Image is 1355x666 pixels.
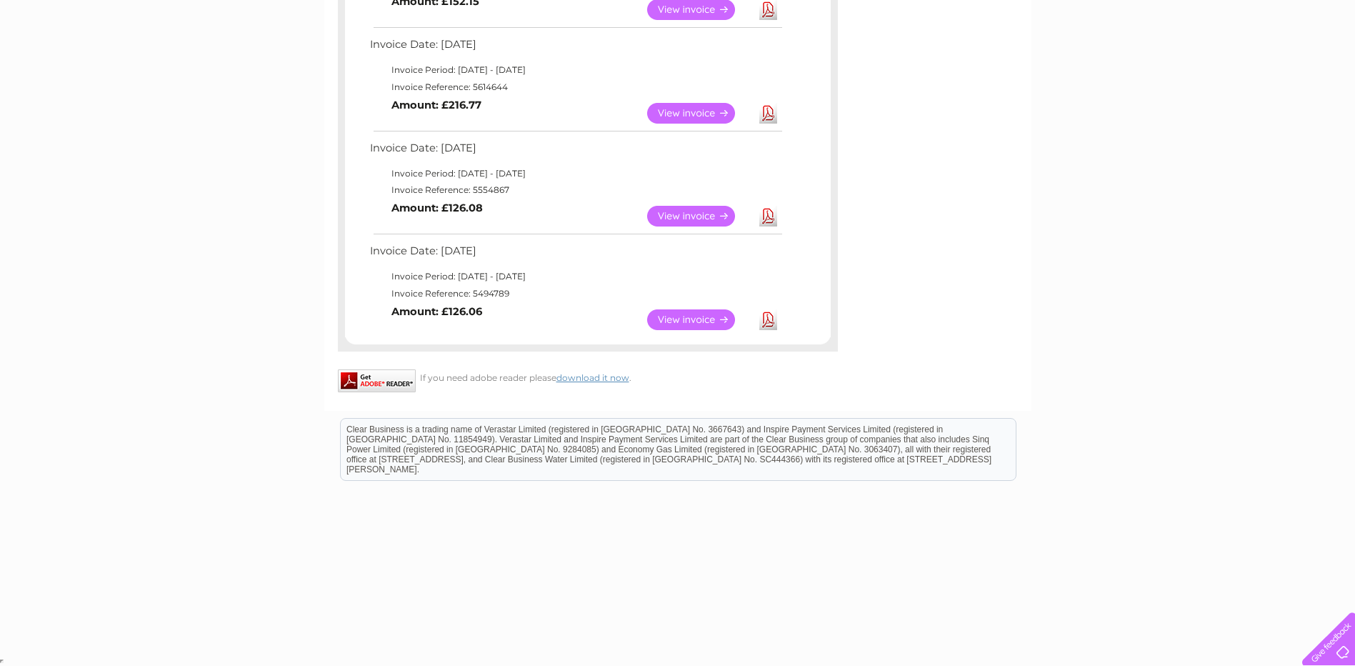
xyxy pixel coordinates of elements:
a: Download [759,206,777,227]
b: Amount: £216.77 [391,99,481,111]
td: Invoice Period: [DATE] - [DATE] [366,61,784,79]
td: Invoice Date: [DATE] [366,35,784,61]
a: View [647,309,752,330]
a: Download [759,309,777,330]
a: download it now [556,372,629,383]
a: Telecoms [1179,61,1222,71]
td: Invoice Date: [DATE] [366,242,784,268]
div: If you need adobe reader please . [338,369,838,383]
a: View [647,206,752,227]
td: Invoice Period: [DATE] - [DATE] [366,165,784,182]
a: Log out [1308,61,1341,71]
td: Invoice Reference: 5494789 [366,285,784,302]
a: Energy [1139,61,1171,71]
a: Water [1104,61,1131,71]
b: Amount: £126.08 [391,202,483,214]
td: Invoice Period: [DATE] - [DATE] [366,268,784,285]
div: Clear Business is a trading name of Verastar Limited (registered in [GEOGRAPHIC_DATA] No. 3667643... [341,8,1016,69]
td: Invoice Reference: 5614644 [366,79,784,96]
a: Download [759,103,777,124]
img: logo.png [47,37,120,81]
td: Invoice Reference: 5554867 [366,182,784,199]
a: 0333 014 3131 [1086,7,1184,25]
a: Blog [1231,61,1251,71]
b: Amount: £126.06 [391,305,482,318]
a: Contact [1260,61,1295,71]
td: Invoice Date: [DATE] [366,139,784,165]
a: View [647,103,752,124]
